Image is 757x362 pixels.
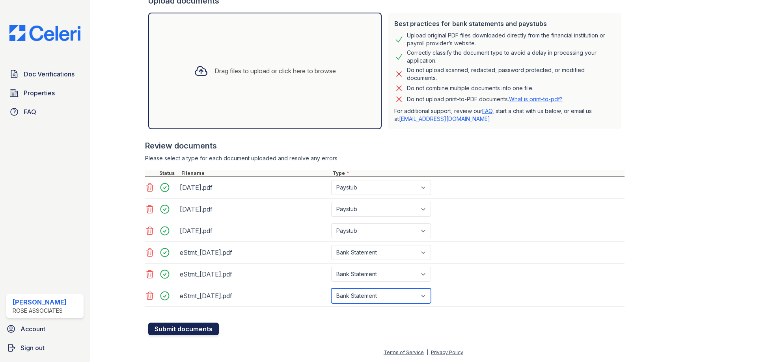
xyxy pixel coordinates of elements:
a: Account [3,321,87,337]
div: Upload original PDF files downloaded directly from the financial institution or payroll provider’... [407,32,615,47]
span: Properties [24,88,55,98]
span: Sign out [21,343,45,353]
div: Do not upload scanned, redacted, password protected, or modified documents. [407,66,615,82]
a: What is print-to-pdf? [509,96,563,102]
a: Properties [6,85,84,101]
div: Filename [180,170,331,176]
div: [DATE].pdf [180,181,328,194]
div: [DATE].pdf [180,225,328,237]
a: FAQ [6,104,84,120]
div: [PERSON_NAME] [13,297,67,307]
div: Drag files to upload or click here to browse [214,66,336,76]
div: [DATE].pdf [180,203,328,215]
div: eStmt_[DATE].pdf [180,246,328,259]
p: For additional support, review our , start a chat with us below, or email us at [394,107,615,123]
div: eStmt_[DATE].pdf [180,290,328,302]
div: Correctly classify the document type to avoid a delay in processing your application. [407,49,615,65]
a: Terms of Service [384,349,424,355]
a: Sign out [3,340,87,356]
a: FAQ [482,108,492,114]
span: Doc Verifications [24,69,75,79]
a: Privacy Policy [431,349,463,355]
div: Rose Associates [13,307,67,315]
div: Please select a type for each document uploaded and resolve any errors. [145,154,625,162]
span: Account [21,324,45,334]
div: | [427,349,428,355]
div: Do not combine multiple documents into one file. [407,84,533,93]
div: Type [331,170,625,176]
span: FAQ [24,107,36,117]
p: Do not upload print-to-PDF documents. [407,95,563,103]
div: Review documents [145,140,625,151]
div: eStmt_[DATE].pdf [180,268,328,280]
button: Submit documents [148,323,219,335]
div: Status [158,170,180,176]
div: Best practices for bank statements and paystubs [394,19,615,28]
a: Doc Verifications [6,66,84,82]
img: CE_Logo_Blue-a8612792a0a2168367f1c8372b55b34899dd931a85d93a1a3d3e32e68fde9ad4.png [3,25,87,41]
a: [EMAIL_ADDRESS][DOMAIN_NAME] [399,115,490,122]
